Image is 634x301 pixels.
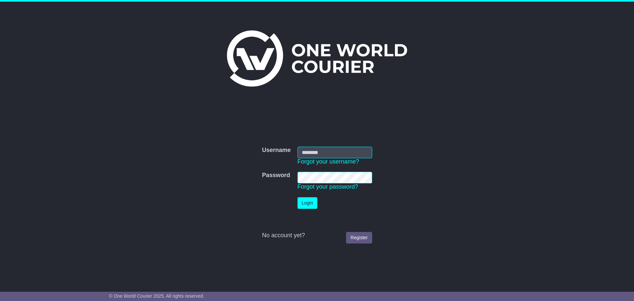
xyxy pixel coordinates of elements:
a: Forgot your username? [298,158,359,165]
span: © One World Courier 2025. All rights reserved. [109,293,204,299]
label: Username [262,147,291,154]
a: Register [346,232,372,244]
div: No account yet? [262,232,372,239]
button: Login [298,197,317,209]
img: One World [227,30,407,87]
a: Forgot your password? [298,183,358,190]
label: Password [262,172,290,179]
